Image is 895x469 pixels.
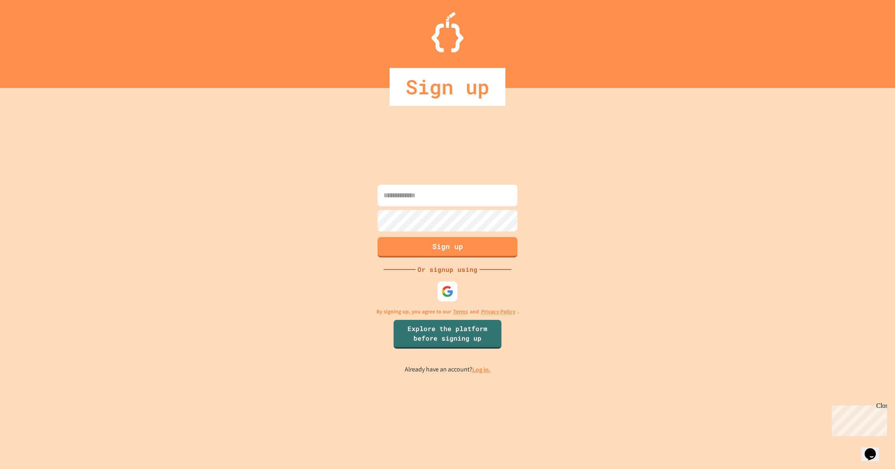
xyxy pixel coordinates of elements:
a: Terms [453,307,468,316]
div: Chat with us now!Close [3,3,55,51]
div: Or signup using [416,265,479,274]
a: Privacy Policy [481,307,515,316]
p: Already have an account? [405,365,491,375]
a: Log in. [472,365,491,374]
div: Sign up [390,68,505,106]
p: By signing up, you agree to our and . [376,307,519,316]
img: google-icon.svg [442,285,453,297]
iframe: chat widget [861,437,887,461]
img: Logo.svg [432,12,463,52]
a: Explore the platform before signing up [394,320,501,349]
button: Sign up [378,237,517,257]
iframe: chat widget [829,402,887,436]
